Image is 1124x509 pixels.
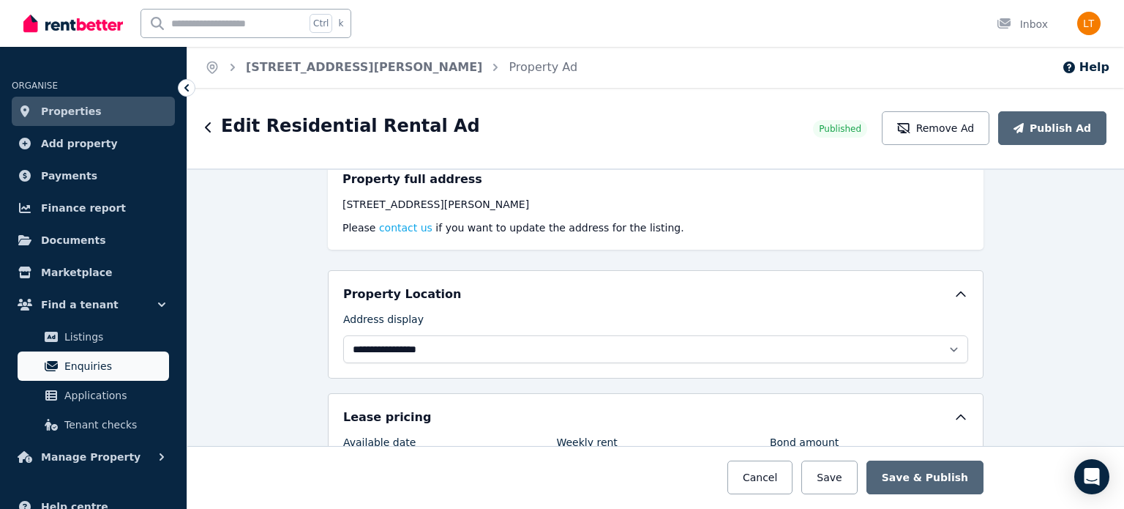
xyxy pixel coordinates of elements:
span: Documents [41,231,106,249]
span: Ctrl [310,14,332,33]
img: Leanne Taylor [1077,12,1101,35]
p: Please if you want to update the address for the listing. [342,220,969,235]
div: [STREET_ADDRESS][PERSON_NAME] [342,197,969,212]
span: Manage Property [41,448,140,466]
a: Add property [12,129,175,158]
span: Listings [64,328,163,346]
span: Marketplace [41,264,112,281]
a: Documents [12,226,175,255]
button: Help [1062,59,1109,76]
a: [STREET_ADDRESS][PERSON_NAME] [246,60,482,74]
span: Find a tenant [41,296,119,313]
a: Listings [18,322,169,352]
button: Find a tenant [12,290,175,319]
img: RentBetter [23,12,123,34]
a: Tenant checks [18,410,169,439]
a: Finance report [12,193,175,223]
a: Properties [12,97,175,126]
span: Published [819,123,861,135]
label: Available date [343,435,416,456]
span: Tenant checks [64,416,163,434]
button: Cancel [727,461,793,494]
button: Save [801,461,857,494]
label: Weekly rent [556,435,617,456]
span: ORGANISE [12,81,58,91]
div: Inbox [997,17,1048,31]
a: Applications [18,381,169,410]
button: Remove Ad [882,111,989,145]
button: contact us [379,220,432,235]
h5: Property full address [342,171,482,188]
div: Open Intercom Messenger [1074,459,1109,494]
a: Enquiries [18,352,169,381]
button: Save & Publish [866,461,983,494]
h1: Edit Residential Rental Ad [221,114,480,138]
span: Add property [41,135,118,152]
button: Publish Ad [998,111,1106,145]
a: Payments [12,161,175,190]
label: Address display [343,312,424,332]
nav: Breadcrumb [187,47,595,88]
span: Properties [41,103,102,120]
h5: Property Location [343,286,461,303]
a: Marketplace [12,258,175,287]
a: Property Ad [509,60,577,74]
span: Finance report [41,199,126,217]
button: Manage Property [12,442,175,472]
span: k [338,18,343,29]
span: Applications [64,387,163,404]
label: Bond amount [770,435,839,456]
span: Payments [41,167,97,185]
span: Enquiries [64,357,163,375]
h5: Lease pricing [343,409,431,426]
